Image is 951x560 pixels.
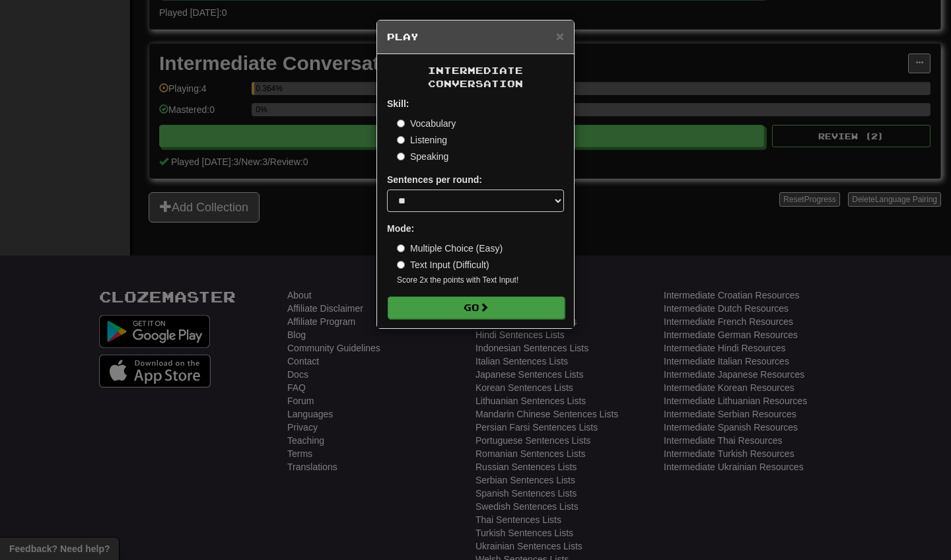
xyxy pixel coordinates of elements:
label: Listening [397,133,447,147]
button: Close [556,29,564,43]
input: Text Input (Difficult) [397,261,405,269]
label: Speaking [397,150,448,163]
button: Go [388,297,565,319]
input: Multiple Choice (Easy) [397,244,405,252]
input: Speaking [397,153,405,160]
strong: Mode: [387,223,414,234]
span: Intermediate Conversation [428,65,523,89]
span: × [556,28,564,44]
strong: Skill: [387,98,409,109]
label: Text Input (Difficult) [397,258,489,271]
label: Sentences per round: [387,173,482,186]
small: Score 2x the points with Text Input ! [397,275,564,286]
label: Vocabulary [397,117,456,130]
h5: Play [387,30,564,44]
input: Listening [397,136,405,144]
label: Multiple Choice (Easy) [397,242,503,255]
input: Vocabulary [397,120,405,127]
